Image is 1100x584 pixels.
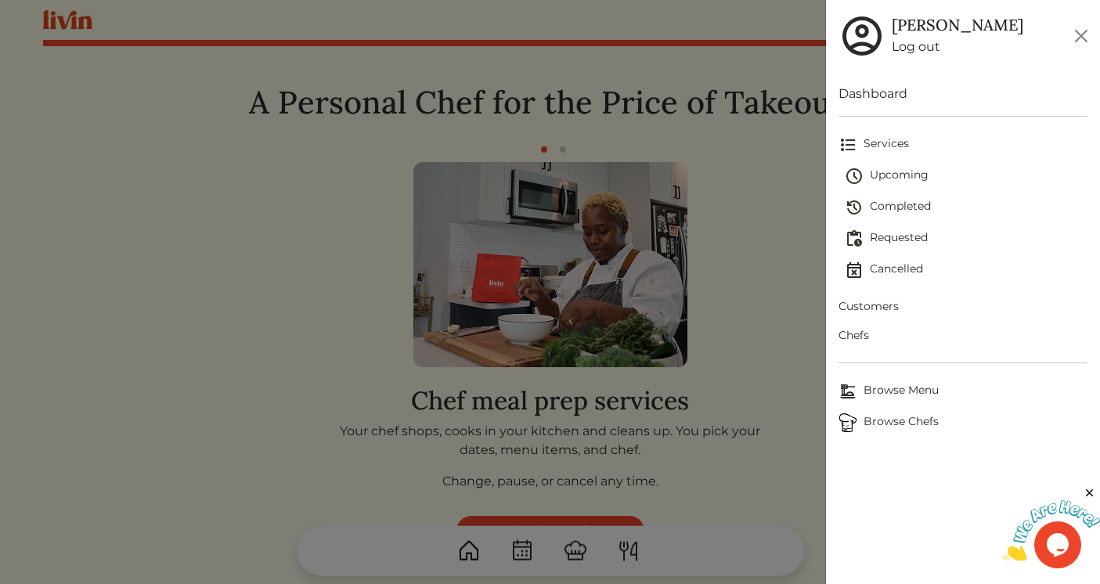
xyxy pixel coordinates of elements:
[845,160,1087,192] a: Upcoming
[839,129,1087,160] a: Services
[845,167,1087,186] span: Upcoming
[845,223,1087,254] a: Requested
[839,413,857,432] img: Browse Chefs
[845,229,1087,248] span: Requested
[839,135,1087,154] span: Services
[839,85,1087,103] a: Dashboard
[892,16,1023,34] h5: [PERSON_NAME]
[845,254,1087,286] a: Cancelled
[845,261,1087,279] span: Cancelled
[839,382,857,401] img: Browse Menu
[839,407,1087,438] a: ChefsBrowse Chefs
[839,321,1087,350] a: Chefs
[839,298,1087,315] span: Customers
[839,327,1087,344] span: Chefs
[839,13,885,59] img: user_account-e6e16d2ec92f44fc35f99ef0dc9cddf60790bfa021a6ecb1c896eb5d2907b31c.svg
[845,198,864,217] img: history-2b446bceb7e0f53b931186bf4c1776ac458fe31ad3b688388ec82af02103cd45.svg
[839,292,1087,321] a: Customers
[845,192,1087,223] a: Completed
[1003,486,1100,561] iframe: chat widget
[845,198,1087,217] span: Completed
[845,167,864,186] img: schedule-fa401ccd6b27cf58db24c3bb5584b27dcd8bd24ae666a918e1c6b4ae8c451a22.svg
[892,38,1023,56] a: Log out
[839,376,1087,407] a: Browse MenuBrowse Menu
[845,261,864,279] img: event_cancelled-67e280bd0a9e072c26133efab016668ee6d7272ad66fa3c7eb58af48b074a3a4.svg
[839,382,1087,401] span: Browse Menu
[839,413,1087,432] span: Browse Chefs
[839,135,857,154] img: format_list_bulleted-ebc7f0161ee23162107b508e562e81cd567eeab2455044221954b09d19068e74.svg
[1069,23,1094,49] button: Close
[845,229,864,248] img: pending_actions-fd19ce2ea80609cc4d7bbea353f93e2f363e46d0f816104e4e0650fdd7f915cf.svg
